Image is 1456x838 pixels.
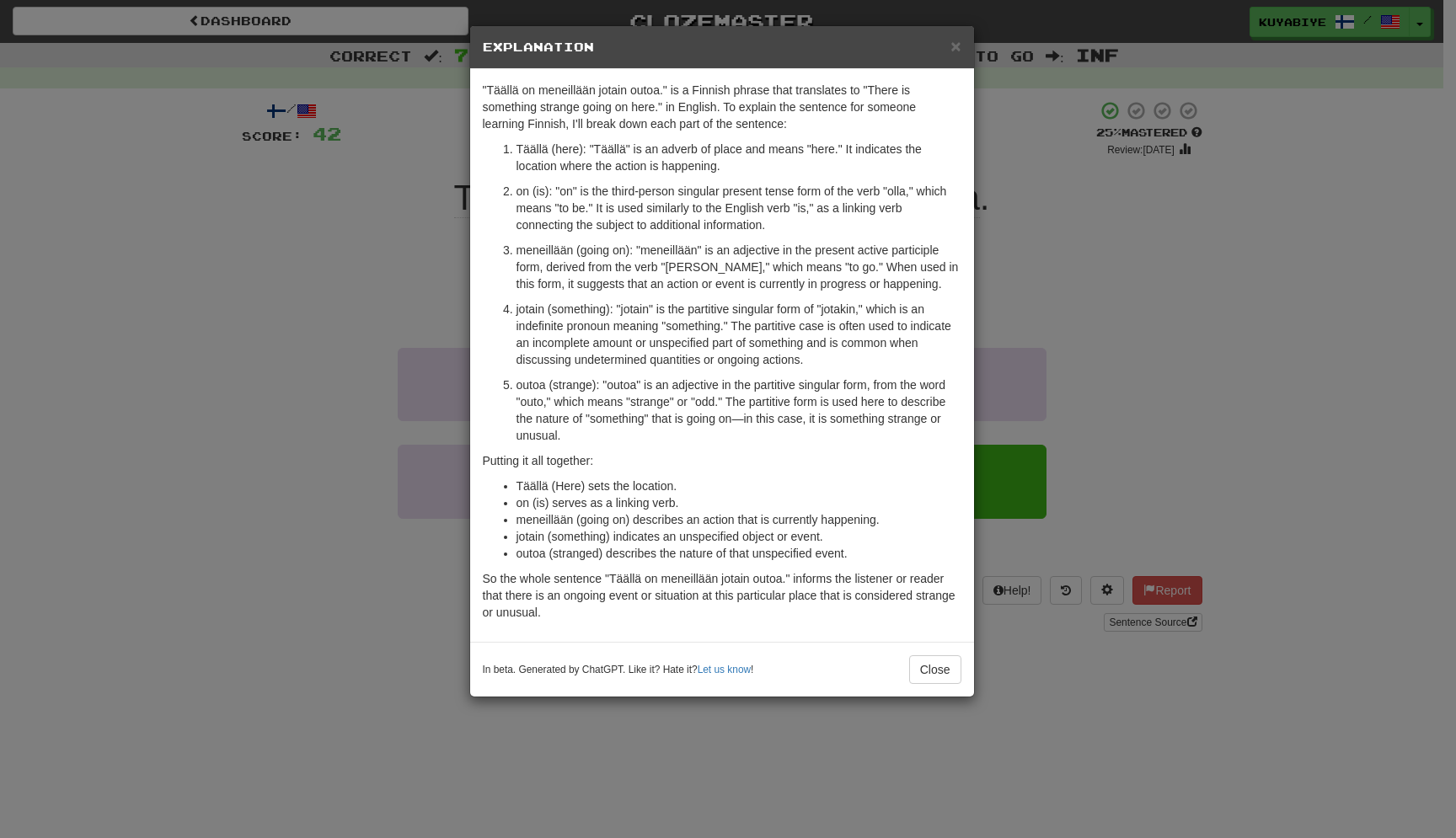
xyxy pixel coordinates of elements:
[517,301,961,368] p: jotain (something): "jotain" is the partitive singular form of "jotakin," which is an indefinite ...
[483,39,961,56] h5: Explanation
[517,478,961,494] li: Täällä (Here) sets the location.
[517,242,961,292] p: meneillään (going on): "meneillään" is an adjective in the present active participle form, derive...
[483,663,754,677] small: In beta. Generated by ChatGPT. Like it? Hate it? !
[517,376,961,444] p: outoa (strange): "outoa" is an adjective in the partitive singular form, from the word "outo," wh...
[517,141,961,174] p: Täällä (here): "Täällä" is an adverb of place and means "here." It indicates the location where t...
[698,664,751,675] a: Let us know
[909,655,961,684] button: Close
[950,36,961,56] span: ×
[517,494,961,511] li: on (is) serves as a linking verb.
[950,37,961,55] button: Close
[517,183,961,233] p: on (is): "on" is the third-person singular present tense form of the verb "olla," which means "to...
[483,570,961,621] p: So the whole sentence "Täällä on meneillään jotain outoa." informs the listener or reader that th...
[483,82,961,132] p: "Täällä on meneillään jotain outoa." is a Finnish phrase that translates to "There is something s...
[517,511,961,528] li: meneillään (going on) describes an action that is currently happening.
[517,545,961,562] li: outoa (stranged) describes the nature of that unspecified event.
[517,528,961,545] li: jotain (something) indicates an unspecified object or event.
[483,452,961,469] p: Putting it all together:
